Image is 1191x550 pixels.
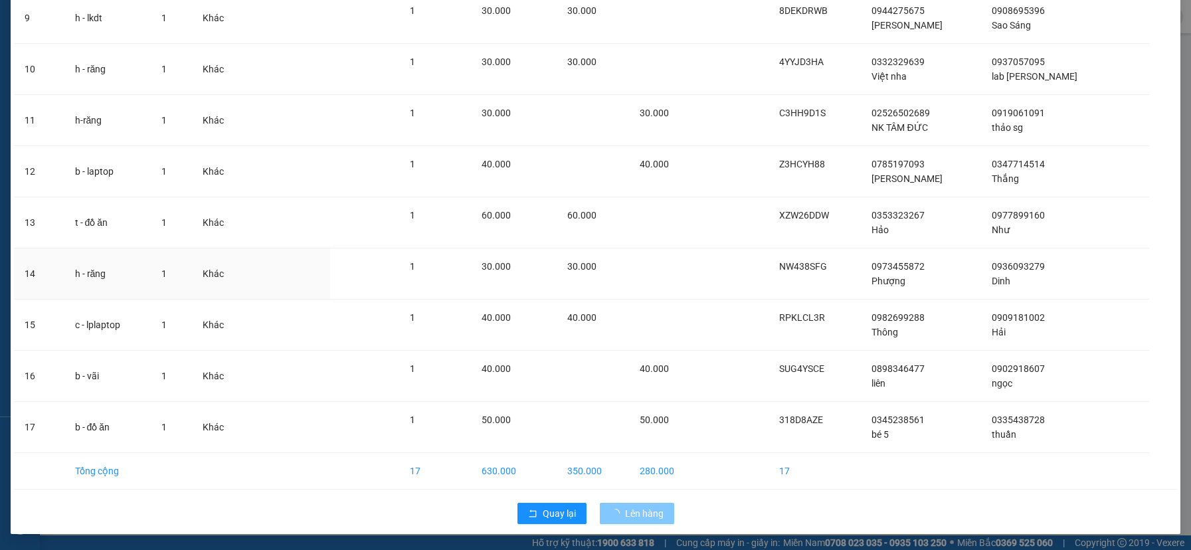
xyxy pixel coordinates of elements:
span: Thông [871,327,898,337]
span: XZW26DDW [779,210,829,221]
span: SUG4YSCE [779,363,824,374]
span: loading [610,509,625,518]
span: 30.000 [482,5,511,16]
td: c - lplaptop [64,300,151,351]
span: 0982699288 [871,312,925,323]
span: 1 [161,268,167,279]
span: 0785197093 [871,159,925,169]
td: h - răng [64,44,151,95]
span: thảo sg [992,122,1023,133]
span: 1 [410,414,415,425]
span: 30.000 [482,108,511,118]
span: 0347714514 [992,159,1045,169]
span: 60.000 [482,210,511,221]
span: 0973455872 [871,261,925,272]
td: 15 [14,300,64,351]
span: 30.000 [640,108,669,118]
button: rollbackQuay lại [517,503,587,524]
span: 1 [410,56,415,67]
td: Khác [192,197,247,248]
span: 0936093279 [992,261,1045,272]
td: 10 [14,44,64,95]
td: Khác [192,146,247,197]
span: 40.000 [640,159,669,169]
span: 1 [410,210,415,221]
td: 17 [399,453,471,490]
span: Hảo [871,225,889,235]
span: 4YYJD3HA [779,56,824,67]
td: 17 [14,402,64,453]
span: 30.000 [482,56,511,67]
span: 318D8AZE [779,414,823,425]
span: 0919061091 [992,108,1045,118]
td: t - đồ ăn [64,197,151,248]
span: 1 [161,13,167,23]
span: 40.000 [640,363,669,374]
span: Hải [992,327,1006,337]
span: thuần [992,429,1016,440]
span: 1 [410,108,415,118]
span: 0353323267 [871,210,925,221]
button: Lên hàng [600,503,674,524]
span: 1 [161,166,167,177]
td: 17 [769,453,861,490]
span: RPKLCL3R [779,312,825,323]
td: 16 [14,351,64,402]
td: Khác [192,248,247,300]
span: Thắng [992,173,1019,184]
span: 0977899160 [992,210,1045,221]
td: h - răng [64,248,151,300]
span: [PERSON_NAME] [871,20,943,31]
td: b - vãi [64,351,151,402]
td: 12 [14,146,64,197]
span: 1 [161,64,167,74]
td: b - đồ ăn [64,402,151,453]
span: [PERSON_NAME] [871,173,943,184]
span: 40.000 [567,312,596,323]
span: 0332329639 [871,56,925,67]
span: ngọc [992,378,1012,389]
span: 0909181002 [992,312,1045,323]
span: Việt nha [871,71,907,82]
span: 1 [410,159,415,169]
span: 0902918607 [992,363,1045,374]
td: Khác [192,300,247,351]
span: 30.000 [567,56,596,67]
span: Quay lại [543,506,576,521]
span: 8DEKDRWB [779,5,828,16]
td: Khác [192,95,247,146]
span: 40.000 [482,159,511,169]
span: C3HH9D1S [779,108,826,118]
span: rollback [528,509,537,519]
span: Sao Sáng [992,20,1031,31]
span: 0335438728 [992,414,1045,425]
span: 02526502689 [871,108,930,118]
span: 40.000 [482,312,511,323]
span: 0908695396 [992,5,1045,16]
span: 0898346477 [871,363,925,374]
td: Khác [192,44,247,95]
span: Như [992,225,1010,235]
span: Z3HCYH88 [779,159,825,169]
span: 1 [161,422,167,432]
span: Phượng [871,276,905,286]
td: 14 [14,248,64,300]
span: 1 [161,320,167,330]
td: Khác [192,351,247,402]
span: 1 [410,261,415,272]
span: 0937057095 [992,56,1045,67]
span: Lên hàng [625,506,664,521]
span: NK TÂM ĐỨC [871,122,927,133]
span: 50.000 [640,414,669,425]
span: 30.000 [567,5,596,16]
td: Tổng cộng [64,453,151,490]
span: 30.000 [482,261,511,272]
span: lab [PERSON_NAME] [992,71,1077,82]
span: bé 5 [871,429,889,440]
td: Khác [192,402,247,453]
span: 1 [161,371,167,381]
span: 60.000 [567,210,596,221]
span: 1 [410,5,415,16]
td: 350.000 [557,453,629,490]
span: liên [871,378,885,389]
